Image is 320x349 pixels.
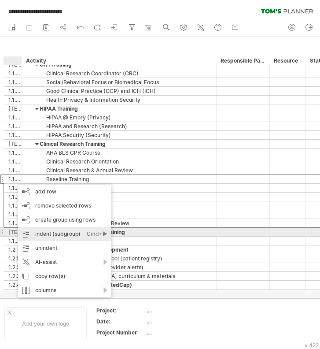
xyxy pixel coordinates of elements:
div: Good Clinical Practice (GCP) and ICH (ICH) [26,87,212,95]
div: indent (subgroup) [18,227,111,241]
div: Infrastructure & Materials Development [26,245,212,254]
div: HIPAA Training [26,104,212,113]
div: Finalize data collection tools (RedCap) [26,281,212,289]
div: Clinical Research Coordinator (CRC) [26,69,212,78]
div: 1.1.5.3.5 [8,184,22,192]
div: Baseline Training [26,175,212,183]
div: 1.1.5.3.1 [8,149,22,157]
div: Conflict of Interest (COI) Training [26,228,212,236]
div: [TECHNICAL_ID] [8,104,22,113]
div: Clinical Research Training [26,140,212,148]
div: 1.2.2 [8,263,22,271]
div: Social/Behavioral Focus or Biomedical Focus [26,78,212,86]
div: Clinical Research & Annual Review [26,166,212,174]
div: [TECHNICAL_ID] [8,290,22,298]
div: Month 1 Training [26,184,212,192]
div: 1.1.5.3.8 [8,210,22,219]
div: 1.1.5.3.2 [8,157,22,166]
div: .... [147,329,221,336]
div: HIPAA @ Emory (Privacy) [26,113,212,122]
div: 1.1.5.1.2 [8,78,22,86]
div: Cmd+► [87,227,107,241]
div: 1.1.5.2.3 [8,131,22,139]
div: Activity [26,56,211,65]
div: 1.2.3 [8,272,22,280]
div: Project Number [96,329,145,336]
div: unindent [18,241,111,255]
div: HIPAA Security (Security) [26,131,212,139]
div: [TECHNICAL_ID] [8,228,22,236]
div: Clinical Research Orientation [26,157,212,166]
div: Add your own logo [4,307,87,340]
div: Data management plan [26,290,212,298]
div: .... [147,307,221,314]
div: 1.2.1 [8,254,22,263]
div: copy row(s) [18,269,111,283]
div: 1.1.5.1.1 [8,69,22,78]
div: 1.1.5.3.9 [8,219,22,227]
div: Finalize EHR Clinical Decision Tool (patient registry) [26,254,212,263]
div: Month 6 Training [26,210,212,219]
div: add row [18,185,111,199]
div: Month 3 Training [26,201,212,210]
div: 1.1.5.3.7 [8,201,22,210]
div: Month 12 Training/Annual Review [26,219,212,227]
div: 1.1.5.3.3 [8,166,22,174]
div: Date: [96,318,145,325]
div: Health Privacy & Information Security [26,96,212,104]
div: [TECHNICAL_ID] [8,140,22,148]
div: .... [147,318,221,325]
div: 1.2 [8,245,22,254]
div: Finalize EHR OPA workflow (provider alerts) [26,263,212,271]
span: remove selected rows [35,202,91,209]
div: 1.1.5.1.3 [8,87,22,95]
div: 1.1.5.3.4 [8,175,22,183]
div: v 422 [305,342,319,349]
div: AI-assist [18,255,111,269]
div: 1.1.5.2.2 [8,122,22,130]
div: 1.2.4 [8,281,22,289]
div: AHA BLS CPR Course [26,149,212,157]
div: columns [18,283,111,297]
div: 1.1.5.3.6 [8,193,22,201]
div: Finalize Kidney [MEDICAL_DATA] curriculum & materials [26,272,212,280]
div: Month 2 Training [26,193,212,201]
div: Responsible Party [221,56,265,65]
div: 1.1.5.2.1 [8,113,22,122]
div: 1.1.5.1.4 [8,96,22,104]
div: Resource [274,56,301,65]
div: HIPAA and Research (Research) [26,122,212,130]
div: Project: [96,307,145,314]
div: create group using rows [18,213,111,227]
div: 1.1.5.4.1 [8,237,22,245]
